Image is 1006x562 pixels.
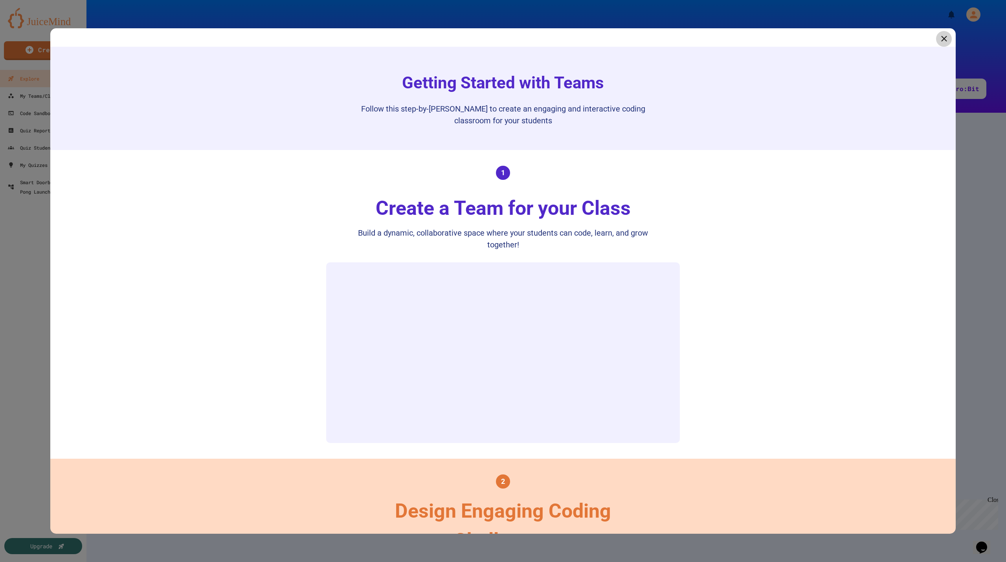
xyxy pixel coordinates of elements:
div: Design Engaging Coding Challenges [346,496,660,555]
div: Create a Team for your Class [368,194,639,223]
div: 2 [496,474,510,489]
div: Chat with us now!Close [3,3,54,50]
video: Your browser does not support the video tag. [330,266,676,439]
p: Follow this step-by-[PERSON_NAME] to create an engaging and interactive coding classroom for your... [346,103,660,126]
h1: Getting Started with Teams [394,70,612,95]
div: Build a dynamic, collaborative space where your students can code, learn, and grow together! [346,227,660,251]
div: 1 [496,166,510,180]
